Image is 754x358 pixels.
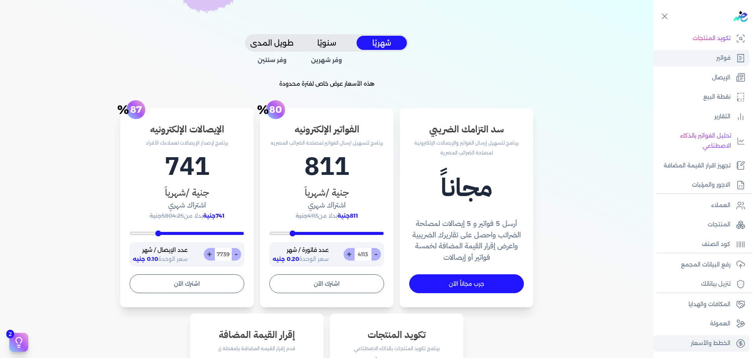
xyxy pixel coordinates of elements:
[269,107,282,112] span: 80
[339,328,454,342] h3: تكويد المنتجات
[269,200,384,211] h4: اشتراك شهري
[269,148,384,185] h1: 811
[409,274,524,293] a: جرب مجاناً الآن
[199,328,314,342] h3: إقرار القيمة المضافة
[130,200,244,211] h4: اشتراك شهري
[653,217,749,233] a: المنتجات
[701,279,730,289] p: تنزيل بياناتك
[130,107,142,112] span: 87
[711,200,730,211] p: العملاء
[273,245,329,255] p: عدد فاتورة / شهر
[130,122,244,136] h3: الإيصالات الإلكترونيه
[714,112,730,122] p: التقارير
[657,131,731,151] p: تحليل الفواتير بالذكاء الاصطناعي
[692,180,730,190] p: الاجور والمرتبات
[231,248,241,261] button: -
[708,220,730,230] p: المنتجات
[214,248,232,261] input: 0
[130,185,244,200] h3: جنية /شهرياَ
[133,245,188,255] p: عدد الإيصال / شهر
[273,255,299,263] span: 0.20 جنيه
[199,343,314,354] p: قدم إقرار القيمه المضافة بضغطة زر
[247,56,298,65] span: وفر سنتين
[273,255,329,263] span: سعر الوحدة
[653,158,749,174] a: تجهيز اقرار القيمة المضافة
[653,177,749,193] a: الاجور والمرتبات
[653,30,749,47] a: تكويد المنتجات
[354,248,372,261] input: 0
[6,330,14,338] span: 2
[269,138,384,148] p: برنامج لتسهيل ارسال الفواتير لمصلحة الضرائب المصريه
[257,107,269,112] span: %
[653,108,749,125] a: التقارير
[302,36,352,50] button: سنويًا
[130,148,244,185] h1: 741
[269,122,384,136] h3: الفواتير الإلكترونيه
[653,89,749,105] a: نقطة البيع
[296,212,318,219] span: 4113جنية
[31,79,622,89] p: هذه الأسعار عرض خاص لفترة محدودة
[269,274,384,293] button: اشترك الآن
[653,335,749,352] a: الخطط والأسعار
[653,276,749,292] a: تنزيل بياناتك
[337,212,358,219] span: 811جنية
[269,211,384,221] p: بدلا من
[344,248,355,261] button: +
[130,274,244,293] button: اشترك الآن
[653,316,749,332] a: العمولة
[691,338,730,349] p: الخطط والأسعار
[703,92,730,102] p: نقطة البيع
[688,299,730,310] p: المكافات والهدايا
[409,169,524,207] h1: مجاناً
[653,197,749,214] a: العملاء
[681,260,730,270] p: رفع البيانات المجمع
[716,53,730,63] p: فواتير
[653,50,749,66] a: فواتير
[204,248,215,261] button: +
[130,211,244,221] p: بدلا من
[339,343,454,354] p: برنامج تكويد المنتجات بالذكاء الاصطناعي
[653,257,749,273] a: رفع البيانات المجمع
[133,255,188,263] span: سعر الوحدة
[734,11,748,22] img: logo
[117,107,129,112] span: %
[150,212,184,219] span: 5804.25جنية
[409,138,524,158] p: برنامج لتسهيل إرسال الفواتير والإيصالات الإلكترونية لمصلحة الضرائب المصرية
[357,36,407,50] button: شهريًا
[269,185,384,200] h3: جنية /شهرياَ
[653,236,749,253] a: كود الصنف
[664,161,730,171] p: تجهيز اقرار القيمة المضافة
[203,212,225,219] span: 741جنية
[301,56,353,65] span: وفر شهرين
[9,333,28,352] button: 2
[409,122,524,136] h3: سد التزامك الضريبي
[712,73,730,83] p: الإيصال
[702,239,730,250] p: كود الصنف
[133,255,158,263] span: 0.10 جنيه
[693,33,730,44] p: تكويد المنتجات
[653,296,749,313] a: المكافات والهدايا
[653,128,749,154] a: تحليل الفواتير بالذكاء الاصطناعي
[247,36,297,50] button: طويل المدى
[409,218,524,263] h4: أرسل 5 فواتير و 5 إيصالات لمصلحة الضرائب واحصل على تقاريرك الضريبية واعرض إقرار القيمة المضافة لخ...
[710,319,730,329] p: العمولة
[371,248,381,261] button: -
[130,138,244,148] p: برنامج لإصدار الإيصالات لعملاءك الأفراد
[653,70,749,86] a: الإيصال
